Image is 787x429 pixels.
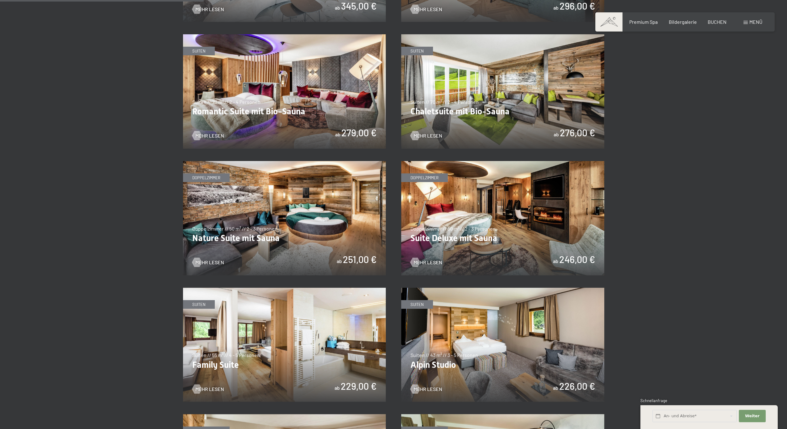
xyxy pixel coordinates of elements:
[749,19,762,25] span: Menü
[640,398,667,403] span: Schnellanfrage
[401,288,604,402] img: Alpin Studio
[414,259,442,266] span: Mehr Lesen
[183,35,386,38] a: Romantic Suite mit Bio-Sauna
[183,34,386,149] img: Romantic Suite mit Bio-Sauna
[414,386,442,393] span: Mehr Lesen
[414,6,442,13] span: Mehr Lesen
[414,132,442,139] span: Mehr Lesen
[183,161,386,165] a: Nature Suite mit Sauna
[195,6,224,13] span: Mehr Lesen
[192,132,224,139] a: Mehr Lesen
[183,288,386,402] img: Family Suite
[192,259,224,266] a: Mehr Lesen
[745,413,760,419] span: Weiter
[708,19,727,25] a: BUCHEN
[739,410,765,423] button: Weiter
[401,35,604,38] a: Chaletsuite mit Bio-Sauna
[669,19,697,25] a: Bildergalerie
[192,386,224,393] a: Mehr Lesen
[401,161,604,275] img: Suite Deluxe mit Sauna
[401,161,604,165] a: Suite Deluxe mit Sauna
[183,414,386,418] a: Vital Superior
[410,386,442,393] a: Mehr Lesen
[195,259,224,266] span: Mehr Lesen
[195,386,224,393] span: Mehr Lesen
[401,414,604,418] a: Junior
[192,6,224,13] a: Mehr Lesen
[410,259,442,266] a: Mehr Lesen
[410,132,442,139] a: Mehr Lesen
[183,288,386,292] a: Family Suite
[410,6,442,13] a: Mehr Lesen
[401,288,604,292] a: Alpin Studio
[401,34,604,149] img: Chaletsuite mit Bio-Sauna
[183,161,386,275] img: Nature Suite mit Sauna
[629,19,658,25] a: Premium Spa
[195,132,224,139] span: Mehr Lesen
